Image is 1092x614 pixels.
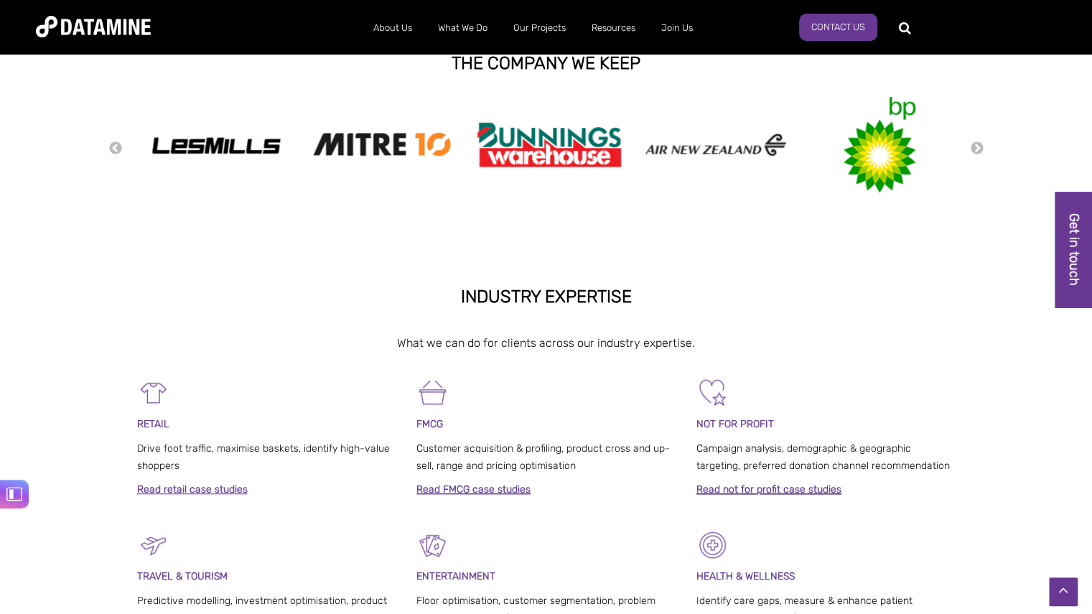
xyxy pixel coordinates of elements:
a: What We Do [425,9,500,47]
a: Get in touch [1055,192,1092,307]
a: Read FMCG case studies [416,483,531,496]
strong: INDUSTRY EXPERTISE [461,287,632,307]
img: Bunnings Warehouse [477,118,621,172]
a: Read not for profit case studies [696,483,841,496]
a: Our Projects [500,9,579,47]
img: bp-1 [840,97,919,192]
img: Datamine [36,16,151,37]
img: Entertainment [416,529,449,561]
a: Read retail case studies [137,483,248,496]
a: Resources [579,9,648,47]
span: ENTERTAINMENT [416,570,495,582]
img: Travel & Tourism [137,529,169,561]
button: Next [970,141,984,157]
strong: HEALTH & WELLNESS [696,570,795,582]
span: What we can do for clients across our industry expertise. [397,336,695,350]
span: Customer acquisition & profiling, product cross and up-sell, range and pricing optimisation [416,442,670,472]
a: Contact Us [799,14,877,41]
img: Mitre 10 [311,128,454,161]
span: Drive foot traffic, maximise baskets, identify high-value shoppers [137,442,390,472]
img: Not For Profit [696,376,729,409]
span: FMCG [416,418,443,430]
span: TRAVEL & TOURISM [137,570,228,582]
img: airnewzealand [644,130,788,159]
span: Campaign analysis, demographic & geographic targeting, preferred donation channel recommendation [696,442,950,472]
img: Les Mills Logo [144,132,288,158]
span: RETAIL [137,418,169,430]
a: About Us [360,9,425,47]
strong: THE COMPANY WE KEEP [452,53,640,73]
img: FMCG [416,376,449,409]
span: NOT FOR PROFIT [696,418,774,430]
img: Healthcare [696,529,729,561]
a: Join Us [648,9,706,47]
img: Retail-1 [137,376,169,409]
button: Previous [108,141,123,157]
